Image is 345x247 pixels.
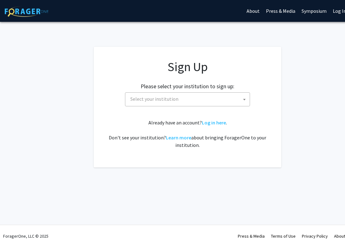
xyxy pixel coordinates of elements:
[130,96,178,102] span: Select your institution
[125,92,250,106] span: Select your institution
[141,83,234,90] h2: Please select your institution to sign up:
[271,233,296,239] a: Terms of Use
[238,233,265,239] a: Press & Media
[106,59,269,74] h1: Sign Up
[302,233,328,239] a: Privacy Policy
[106,119,269,149] div: Already have an account? . Don't see your institution? about bringing ForagerOne to your institut...
[202,119,226,126] a: Log in here
[5,6,48,17] img: ForagerOne Logo
[166,134,191,141] a: Learn more about bringing ForagerOne to your institution
[128,93,250,105] span: Select your institution
[3,225,48,247] div: ForagerOne, LLC © 2025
